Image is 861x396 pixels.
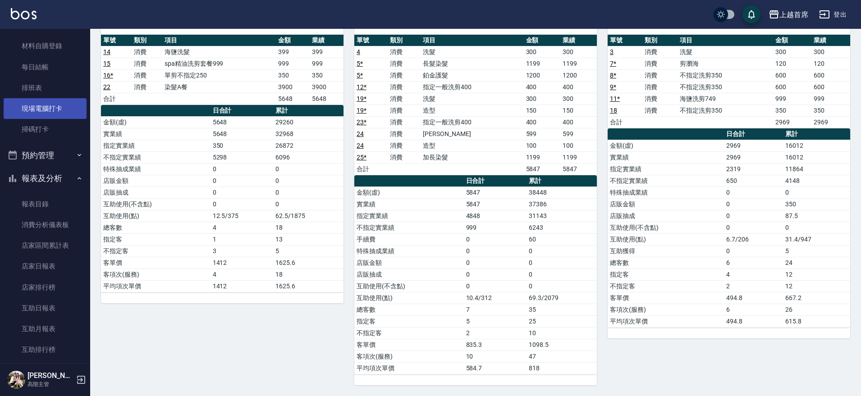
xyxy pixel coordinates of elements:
[773,81,812,93] td: 600
[464,222,527,233] td: 999
[354,187,464,198] td: 金額(虛)
[724,175,783,187] td: 650
[642,46,678,58] td: 消費
[724,222,783,233] td: 0
[354,210,464,222] td: 指定實業績
[783,292,850,304] td: 667.2
[524,151,560,163] td: 1199
[811,46,850,58] td: 300
[608,151,724,163] td: 實業績
[527,233,597,245] td: 60
[724,292,783,304] td: 494.8
[4,98,87,119] a: 現場電腦打卡
[421,58,523,69] td: 長髮染髮
[608,257,724,269] td: 總客數
[783,280,850,292] td: 12
[211,280,274,292] td: 1412
[211,257,274,269] td: 1412
[527,327,597,339] td: 10
[724,163,783,175] td: 2319
[608,35,850,128] table: a dense table
[783,187,850,198] td: 0
[724,245,783,257] td: 0
[388,81,421,93] td: 消費
[273,210,343,222] td: 62.5/1875
[608,116,643,128] td: 合計
[211,233,274,245] td: 1
[273,151,343,163] td: 6096
[101,222,211,233] td: 總客數
[388,128,421,140] td: 消費
[354,292,464,304] td: 互助使用(點)
[524,58,560,69] td: 1199
[783,222,850,233] td: 0
[27,380,73,388] p: 高階主管
[811,105,850,116] td: 350
[527,280,597,292] td: 0
[608,315,724,327] td: 平均項次單價
[678,35,773,46] th: 項目
[162,69,276,81] td: 單剪不指定250
[783,210,850,222] td: 87.5
[524,35,560,46] th: 金額
[211,222,274,233] td: 4
[132,81,162,93] td: 消費
[4,277,87,298] a: 店家排行榜
[783,269,850,280] td: 12
[276,35,310,46] th: 金額
[678,93,773,105] td: 海鹽洗剪749
[773,69,812,81] td: 600
[310,35,343,46] th: 業績
[724,280,783,292] td: 2
[642,93,678,105] td: 消費
[273,222,343,233] td: 18
[464,304,527,315] td: 7
[276,81,310,93] td: 3900
[527,339,597,350] td: 1098.5
[527,304,597,315] td: 35
[811,58,850,69] td: 120
[724,269,783,280] td: 4
[811,116,850,128] td: 2969
[354,245,464,257] td: 特殊抽成業績
[724,140,783,151] td: 2969
[101,233,211,245] td: 指定客
[464,245,527,257] td: 0
[101,93,132,105] td: 合計
[211,105,274,117] th: 日合計
[678,81,773,93] td: 不指定洗剪350
[388,116,421,128] td: 消費
[211,210,274,222] td: 12.5/375
[388,58,421,69] td: 消費
[773,105,812,116] td: 350
[310,93,343,105] td: 5648
[527,175,597,187] th: 累計
[773,58,812,69] td: 120
[354,350,464,362] td: 客項次(服務)
[310,58,343,69] td: 999
[354,315,464,327] td: 指定客
[527,315,597,327] td: 25
[162,46,276,58] td: 海鹽洗髮
[608,140,724,151] td: 金額(虛)
[273,257,343,269] td: 1625.6
[421,69,523,81] td: 鉑金護髮
[783,128,850,140] th: 累計
[608,304,724,315] td: 客項次(服務)
[464,339,527,350] td: 835.3
[388,105,421,116] td: 消費
[678,58,773,69] td: 剪瀏海
[464,350,527,362] td: 10
[678,46,773,58] td: 洗髮
[4,119,87,140] a: 掃碼打卡
[101,35,343,105] table: a dense table
[783,175,850,187] td: 4148
[132,69,162,81] td: 消費
[811,69,850,81] td: 600
[524,105,560,116] td: 150
[783,315,850,327] td: 615.8
[560,151,597,163] td: 1199
[724,304,783,315] td: 6
[765,5,812,24] button: 上越首席
[560,46,597,58] td: 300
